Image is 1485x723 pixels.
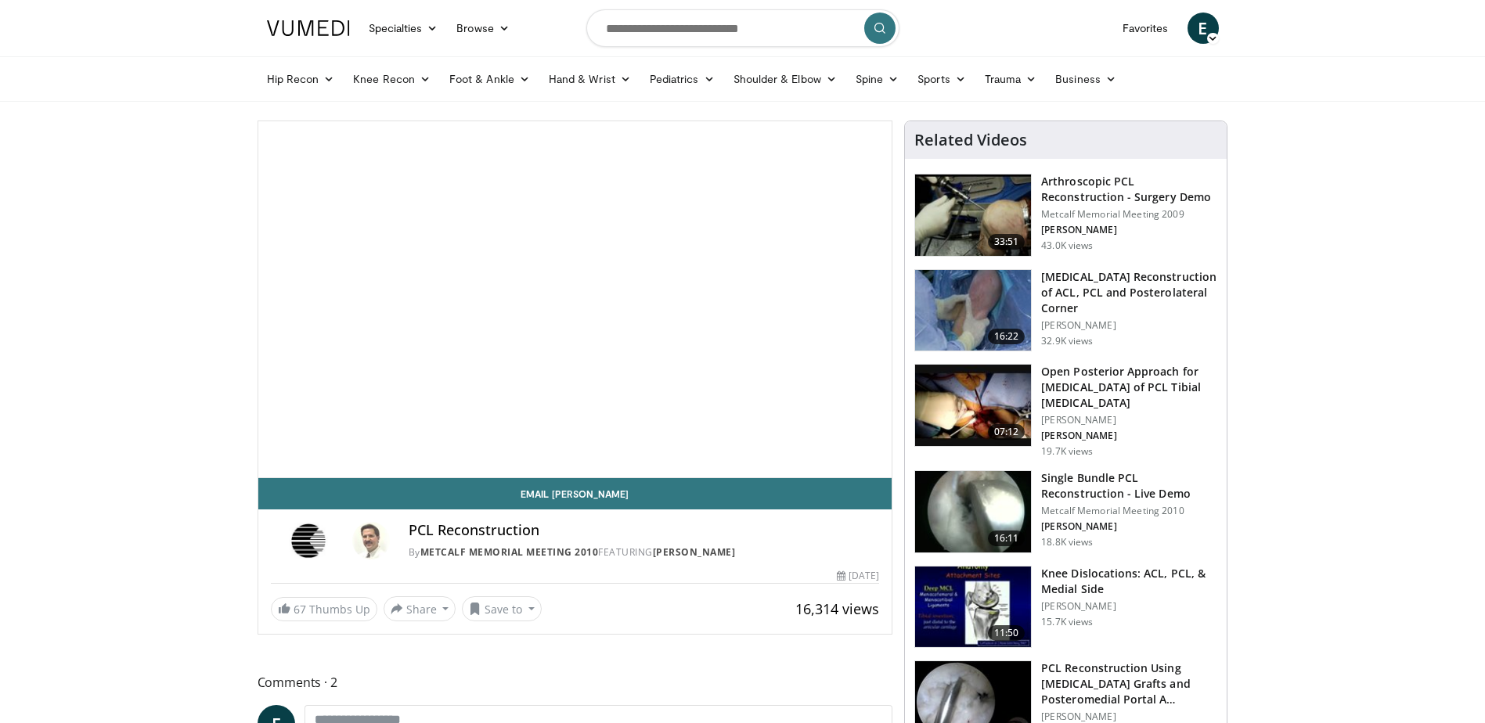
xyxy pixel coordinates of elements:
h4: Related Videos [914,131,1027,149]
p: [PERSON_NAME] [1041,600,1217,613]
a: 16:22 [MEDICAL_DATA] Reconstruction of ACL, PCL and Posterolateral Corner [PERSON_NAME] 32.9K views [914,269,1217,352]
a: Specialties [359,13,448,44]
span: 67 [294,602,306,617]
div: By FEATURING [409,545,880,559]
a: Sports [908,63,975,95]
p: 18.8K views [1041,536,1093,549]
h3: Knee Dislocations: ACL, PCL, & Medial Side [1041,566,1217,597]
h3: PCL Reconstruction Using [MEDICAL_DATA] Grafts and Posteromedial Portal A… [1041,660,1217,707]
a: Trauma [975,63,1047,95]
a: Knee Recon [344,63,440,95]
p: [PERSON_NAME] [1041,430,1217,442]
a: Hand & Wrist [539,63,640,95]
a: 07:12 Open Posterior Approach for [MEDICAL_DATA] of PCL Tibial [MEDICAL_DATA] [PERSON_NAME] [PERS... [914,364,1217,458]
h3: Single Bundle PCL Reconstruction - Live Demo [1041,470,1217,502]
a: 33:51 Arthroscopic PCL Reconstruction - Surgery Demo Metcalf Memorial Meeting 2009 [PERSON_NAME] ... [914,174,1217,257]
a: 11:50 Knee Dislocations: ACL, PCL, & Medial Side [PERSON_NAME] 15.7K views [914,566,1217,649]
p: 19.7K views [1041,445,1093,458]
a: Browse [447,13,519,44]
a: Favorites [1113,13,1178,44]
span: 33:51 [988,234,1025,250]
img: 672811_3.png.150x105_q85_crop-smart_upscale.jpg [915,174,1031,256]
p: 32.9K views [1041,335,1093,347]
p: [PERSON_NAME] [1041,224,1217,236]
button: Share [384,596,456,621]
img: Avatar [352,522,390,559]
button: Save to [462,596,542,621]
img: Metcalf Memorial Meeting 2010 [271,522,346,559]
video-js: Video Player [258,121,892,478]
img: wick_3.png.150x105_q85_crop-smart_upscale.jpg [915,471,1031,552]
span: 16,314 views [795,599,879,618]
p: 43.0K views [1041,239,1093,252]
a: E [1188,13,1219,44]
span: Comments 2 [258,672,893,692]
a: Shoulder & Elbow [724,63,846,95]
input: Search topics, interventions [586,9,899,47]
div: [DATE] [837,569,879,583]
p: [PERSON_NAME] [1041,319,1217,332]
p: [PERSON_NAME] [1041,710,1217,723]
p: [PERSON_NAME] [1041,520,1217,533]
h4: PCL Reconstruction [409,522,880,539]
p: Metcalf Memorial Meeting 2010 [1041,505,1217,517]
a: Email [PERSON_NAME] [258,478,892,509]
p: Metcalf Memorial Meeting 2009 [1041,208,1217,221]
img: Stone_ACL_PCL_FL8_Widescreen_640x360_100007535_3.jpg.150x105_q85_crop-smart_upscale.jpg [915,270,1031,351]
p: 15.7K views [1041,616,1093,628]
p: [PERSON_NAME] [1041,414,1217,426]
a: Foot & Ankle [440,63,539,95]
a: [PERSON_NAME] [653,545,736,559]
img: e9f6b273-e945-4392-879d-473edd67745f.150x105_q85_crop-smart_upscale.jpg [915,365,1031,446]
h3: Open Posterior Approach for [MEDICAL_DATA] of PCL Tibial [MEDICAL_DATA] [1041,364,1217,411]
a: Metcalf Memorial Meeting 2010 [420,545,599,559]
span: 11:50 [988,625,1025,641]
a: 16:11 Single Bundle PCL Reconstruction - Live Demo Metcalf Memorial Meeting 2010 [PERSON_NAME] 18... [914,470,1217,553]
span: 07:12 [988,424,1025,440]
h3: [MEDICAL_DATA] Reconstruction of ACL, PCL and Posterolateral Corner [1041,269,1217,316]
span: 16:22 [988,329,1025,344]
img: VuMedi Logo [267,20,350,36]
a: Pediatrics [640,63,724,95]
span: 16:11 [988,531,1025,546]
a: Hip Recon [258,63,344,95]
a: 67 Thumbs Up [271,597,377,621]
img: stuart_1_100001324_3.jpg.150x105_q85_crop-smart_upscale.jpg [915,567,1031,648]
h3: Arthroscopic PCL Reconstruction - Surgery Demo [1041,174,1217,205]
a: Business [1046,63,1126,95]
a: Spine [846,63,908,95]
